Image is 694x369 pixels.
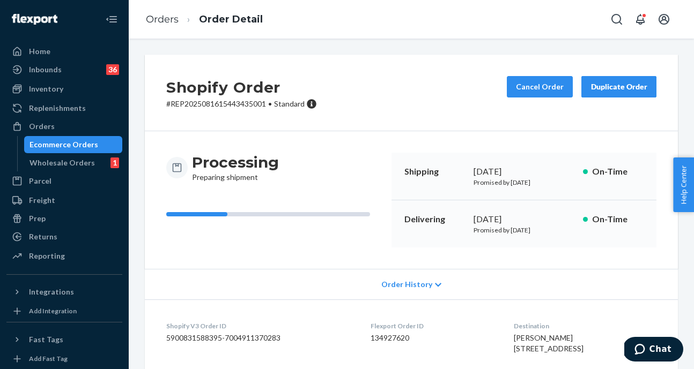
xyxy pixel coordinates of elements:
dd: 134927620 [371,333,497,343]
div: Replenishments [29,103,86,114]
div: Duplicate Order [590,81,647,92]
button: Open notifications [630,9,651,30]
ol: breadcrumbs [137,4,271,35]
span: Standard [274,99,305,108]
a: Prep [6,210,122,227]
span: Order History [381,279,432,290]
p: # REP2025081615443435001 [166,99,317,109]
div: Fast Tags [29,334,63,345]
div: 36 [106,64,119,75]
dd: 5900831588395-7004911370283 [166,333,353,343]
button: Open account menu [653,9,675,30]
a: Reporting [6,247,122,265]
div: Reporting [29,251,65,261]
div: Prep [29,213,46,224]
div: Inbounds [29,64,62,75]
div: Orders [29,121,55,132]
a: Ecommerce Orders [24,136,123,153]
div: Ecommerce Orders [29,139,98,150]
button: Close Navigation [101,9,122,30]
div: Integrations [29,287,74,297]
span: [PERSON_NAME] [STREET_ADDRESS] [514,333,584,353]
a: Wholesale Orders1 [24,154,123,171]
div: Inventory [29,84,63,94]
div: Add Fast Tag [29,354,68,363]
p: Promised by [DATE] [474,178,574,187]
p: Delivering [404,213,465,225]
div: Freight [29,195,55,206]
span: • [268,99,272,108]
a: Add Integration [6,305,122,318]
div: Preparing shipment [192,153,279,183]
a: Home [6,43,122,60]
a: Freight [6,192,122,209]
button: Fast Tags [6,331,122,348]
dt: Shopify V3 Order ID [166,321,353,330]
a: Order Detail [199,13,263,25]
p: Shipping [404,165,465,178]
p: On-Time [592,213,644,225]
button: Open Search Box [606,9,627,30]
a: Add Fast Tag [6,352,122,365]
div: Parcel [29,176,51,186]
img: Flexport logo [12,14,57,25]
dt: Destination [514,321,656,330]
div: Wholesale Orders [29,157,95,168]
div: [DATE] [474,165,574,178]
h3: Processing [192,153,279,172]
div: Add Integration [29,306,77,315]
div: 1 [110,157,119,168]
p: Promised by [DATE] [474,225,574,235]
a: Returns [6,228,122,245]
div: [DATE] [474,213,574,225]
p: On-Time [592,165,644,178]
a: Inventory [6,80,122,97]
a: Parcel [6,172,122,190]
button: Integrations [6,283,122,300]
a: Inbounds36 [6,61,122,78]
a: Replenishments [6,100,122,117]
h2: Shopify Order [166,76,317,99]
dt: Flexport Order ID [371,321,497,330]
div: Returns [29,231,57,242]
a: Orders [146,13,179,25]
a: Orders [6,118,122,135]
button: Duplicate Order [581,76,656,97]
div: Home [29,46,50,57]
button: Cancel Order [507,76,573,97]
button: Help Center [673,157,694,212]
iframe: Opens a widget where you can chat to one of our agents [624,337,683,364]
